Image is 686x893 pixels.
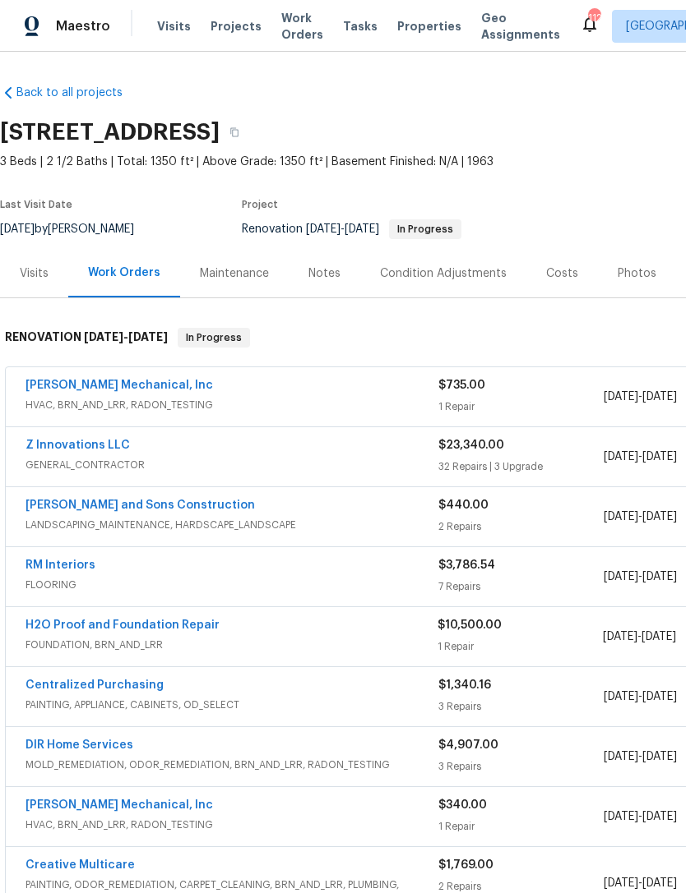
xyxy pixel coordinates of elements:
a: [PERSON_NAME] and Sons Construction [25,499,255,511]
div: 32 Repairs | 3 Upgrade [438,458,604,475]
div: 1 Repair [438,398,604,415]
span: HVAC, BRN_AND_LRR, RADON_TESTING [25,397,438,413]
div: 3 Repairs [438,758,604,775]
span: LANDSCAPING_MAINTENANCE, HARDSCAPE_LANDSCAPE [25,517,438,533]
span: [DATE] [642,877,677,889]
span: Projects [211,18,262,35]
span: - [604,688,677,705]
a: Centralized Purchasing [25,679,164,691]
span: Properties [397,18,461,35]
span: [DATE] [84,331,123,343]
div: 3 Repairs [438,698,604,715]
span: HVAC, BRN_AND_LRR, RADON_TESTING [25,817,438,833]
span: - [604,748,677,765]
span: PAINTING, APPLIANCE, CABINETS, OD_SELECT [25,697,438,713]
span: Renovation [242,223,461,235]
span: [DATE] [306,223,341,235]
span: [DATE] [603,631,637,642]
div: Maintenance [200,265,269,282]
span: In Progress [179,329,248,346]
div: 1 Repair [438,638,602,655]
span: Project [242,200,278,209]
div: 1 Repair [438,818,604,835]
div: Visits [20,265,49,282]
span: Visits [157,18,191,35]
span: [DATE] [604,877,638,889]
span: [DATE] [604,391,638,403]
a: Creative Multicare [25,859,135,871]
a: [PERSON_NAME] Mechanical, Inc [25,799,213,811]
span: [DATE] [642,451,677,463]
span: $1,769.00 [438,859,494,871]
span: [DATE] [642,691,677,702]
span: $23,340.00 [438,440,504,451]
span: - [604,875,677,891]
span: $4,907.00 [438,739,498,751]
a: DIR Home Services [25,739,133,751]
span: $340.00 [438,799,487,811]
span: [DATE] [642,811,677,822]
span: [DATE] [604,751,638,762]
span: $10,500.00 [438,619,502,631]
span: GENERAL_CONTRACTOR [25,457,438,473]
span: [DATE] [604,811,638,822]
div: Condition Adjustments [380,265,507,282]
span: - [604,449,677,465]
div: Costs [546,265,578,282]
span: Work Orders [281,10,323,43]
span: - [306,223,379,235]
a: Z Innovations LLC [25,440,130,451]
a: H2O Proof and Foundation Repair [25,619,220,631]
span: [DATE] [345,223,379,235]
span: [DATE] [642,571,677,582]
span: - [84,331,168,343]
span: Geo Assignments [481,10,560,43]
div: Notes [308,265,341,282]
span: [DATE] [642,751,677,762]
span: FOUNDATION, BRN_AND_LRR [25,637,438,653]
a: [PERSON_NAME] Mechanical, Inc [25,380,213,391]
span: FLOORING [25,577,438,593]
span: [DATE] [604,691,638,702]
span: [DATE] [642,391,677,403]
span: [DATE] [604,571,638,582]
span: - [604,808,677,825]
span: [DATE] [604,451,638,463]
span: $3,786.54 [438,559,495,571]
span: [DATE] [604,511,638,522]
span: - [604,389,677,405]
span: - [604,509,677,525]
button: Copy Address [220,117,249,147]
span: MOLD_REMEDIATION, ODOR_REMEDIATION, BRN_AND_LRR, RADON_TESTING [25,757,438,773]
span: - [603,628,676,645]
h6: RENOVATION [5,328,168,348]
div: 2 Repairs [438,518,604,535]
div: 112 [588,10,600,26]
span: Tasks [343,21,378,32]
span: $1,340.16 [438,679,491,691]
span: [DATE] [642,511,677,522]
span: [DATE] [642,631,676,642]
div: Photos [618,265,656,282]
div: Work Orders [88,265,160,281]
span: In Progress [391,224,460,234]
div: 7 Repairs [438,578,604,595]
span: $440.00 [438,499,489,511]
span: - [604,568,677,585]
a: RM Interiors [25,559,95,571]
span: $735.00 [438,380,485,391]
span: Maestro [56,18,110,35]
span: [DATE] [128,331,168,343]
